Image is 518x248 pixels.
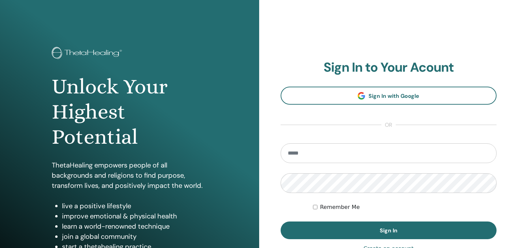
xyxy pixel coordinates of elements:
span: Sign In [380,227,397,234]
div: Keep me authenticated indefinitely or until I manually logout [313,203,497,211]
p: ThetaHealing empowers people of all backgrounds and religions to find purpose, transform lives, a... [52,160,207,191]
a: Sign In with Google [281,87,497,105]
label: Remember Me [320,203,360,211]
span: or [381,121,396,129]
li: learn a world-renowned technique [62,221,207,231]
li: live a positive lifestyle [62,201,207,211]
li: improve emotional & physical health [62,211,207,221]
h2: Sign In to Your Acount [281,60,497,75]
span: Sign In with Google [368,92,419,100]
li: join a global community [62,231,207,242]
button: Sign In [281,222,497,239]
h1: Unlock Your Highest Potential [52,74,207,150]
